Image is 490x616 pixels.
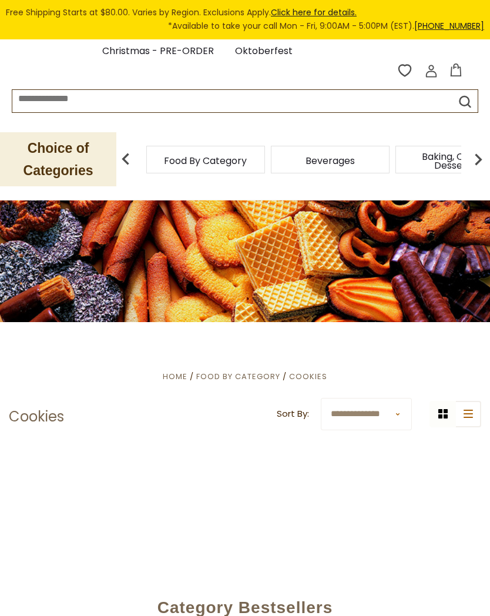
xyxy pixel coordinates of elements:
a: [PHONE_NUMBER] [414,20,484,32]
a: Food By Category [164,156,247,165]
a: Home [163,371,187,382]
img: next arrow [466,148,490,171]
div: Free Shipping Starts at $80.00. Varies by Region. Exclusions Apply. [6,6,484,34]
label: Sort By: [277,407,309,421]
a: Oktoberfest [235,43,293,59]
a: Christmas - PRE-ORDER [102,43,214,59]
h1: Cookies [9,408,64,426]
a: Cookies [289,371,327,382]
a: Click here for details. [271,6,357,18]
img: previous arrow [114,148,137,171]
span: *Available to take your call Mon - Fri, 9:00AM - 5:00PM (EST). [168,19,484,33]
a: Food By Category [196,371,280,382]
a: Beverages [306,156,355,165]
